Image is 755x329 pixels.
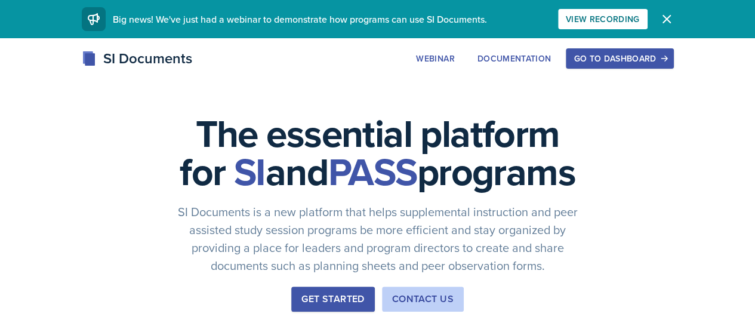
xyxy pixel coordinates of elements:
[416,54,454,63] div: Webinar
[301,292,364,306] div: Get Started
[408,48,462,69] button: Webinar
[291,287,374,312] button: Get Started
[470,48,559,69] button: Documentation
[382,287,464,312] button: Contact Us
[113,13,487,26] span: Big news! We've just had a webinar to demonstrate how programs can use SI Documents.
[574,54,665,63] div: Go to Dashboard
[477,54,551,63] div: Documentation
[82,48,192,69] div: SI Documents
[566,48,673,69] button: Go to Dashboard
[392,292,454,306] div: Contact Us
[566,14,640,24] div: View Recording
[558,9,648,29] button: View Recording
